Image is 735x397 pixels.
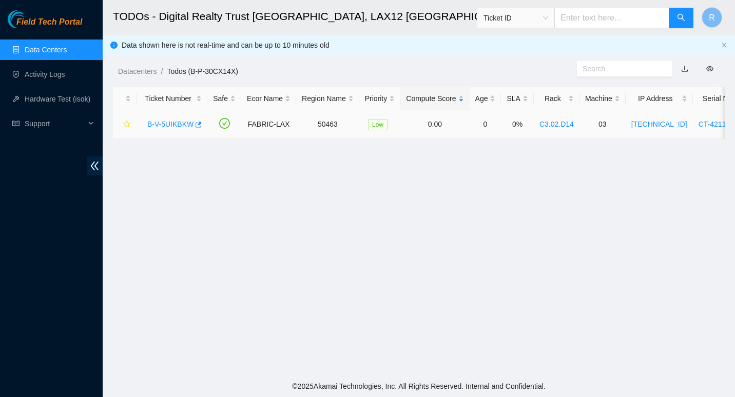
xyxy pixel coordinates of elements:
[16,17,82,27] span: Field Tech Portal
[118,67,157,75] a: Datacenters
[103,375,735,397] footer: © 2025 Akamai Technologies, Inc. All Rights Reserved. Internal and Confidential.
[709,11,715,24] span: R
[721,42,727,49] button: close
[539,120,574,128] a: C3.02.D14
[241,110,296,138] td: FABRIC-LAX
[25,95,90,103] a: Hardware Test (isok)
[706,65,713,72] span: eye
[119,116,131,132] button: star
[25,113,85,134] span: Support
[167,67,238,75] a: Todos (B-P-30CX14X)
[470,110,501,138] td: 0
[681,65,688,73] a: download
[483,10,548,26] span: Ticket ID
[296,110,359,138] td: 50463
[219,118,230,129] span: check-circle
[368,119,388,130] span: Low
[583,63,659,74] input: Search
[25,70,65,78] a: Activity Logs
[631,120,687,128] a: [TECHNICAL_ID]
[721,42,727,48] span: close
[579,110,626,138] td: 03
[400,110,469,138] td: 0.00
[8,18,82,32] a: Akamai TechnologiesField Tech Portal
[673,61,696,77] button: download
[677,13,685,23] span: search
[554,8,669,28] input: Enter text here...
[123,121,130,129] span: star
[161,67,163,75] span: /
[8,10,52,28] img: Akamai Technologies
[501,110,533,138] td: 0%
[147,120,194,128] a: B-V-5UIKBKW
[702,7,722,28] button: R
[669,8,693,28] button: search
[87,156,103,175] span: double-left
[25,46,67,54] a: Data Centers
[12,120,20,127] span: read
